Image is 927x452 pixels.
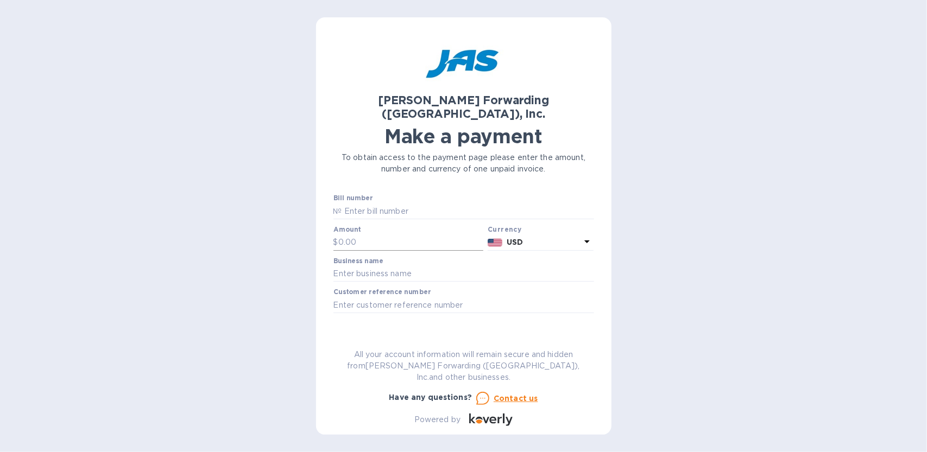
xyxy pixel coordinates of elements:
label: Bill number [333,195,373,202]
input: Enter bill number [342,203,594,219]
b: [PERSON_NAME] Forwarding ([GEOGRAPHIC_DATA]), Inc. [378,93,549,120]
label: Amount [333,226,361,233]
p: № [333,206,342,217]
p: To obtain access to the payment page please enter the amount, number and currency of one unpaid i... [333,152,594,175]
p: All your account information will remain secure and hidden from [PERSON_NAME] Forwarding ([GEOGRA... [333,349,594,383]
input: Enter business name [333,266,594,282]
b: Have any questions? [389,393,472,402]
h1: Make a payment [333,125,594,148]
input: 0.00 [338,234,484,251]
p: Powered by [414,414,461,425]
input: Enter customer reference number [333,297,594,313]
p: $ [333,237,338,248]
label: Business name [333,258,383,264]
b: Currency [488,225,521,233]
label: Customer reference number [333,289,431,296]
u: Contact us [494,394,538,403]
img: USD [488,239,502,246]
b: USD [507,238,523,246]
